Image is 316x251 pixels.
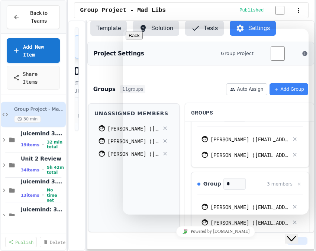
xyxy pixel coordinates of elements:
h3: Groups [93,85,116,94]
h3: Project Settings [94,49,144,58]
div: [PERSON_NAME] ([EMAIL_ADDRESS][DOMAIN_NAME]) [107,150,159,158]
span: Juicemind 3.3 and 3.4 Exercises [21,178,64,185]
span: 13 items [21,193,39,198]
div: Unassigned Members [94,110,173,118]
iframe: chat widget [123,29,309,215]
div: Content is published and visible to students [239,6,293,15]
span: No time set [47,188,64,203]
input: publish toggle [267,6,293,15]
span: 11 groups [120,85,145,93]
button: Back to Teams [7,5,60,29]
span: 32 min total [47,140,64,149]
a: Publish [5,237,37,247]
span: Group Project - Mad Libs [80,6,166,15]
div: [PERSON_NAME] ([EMAIL_ADDRESS][DOMAIN_NAME]) [107,125,159,132]
span: Juicemind: 3.5.1-3.8.4 [21,206,64,213]
span: • [42,142,44,148]
a: Share Items [7,66,60,90]
a: Add New Item [7,38,60,63]
span: 34 items [21,168,39,173]
span: • [42,192,44,198]
span: Back to Teams [24,9,54,25]
div: [PERSON_NAME] ([EMAIL_ADDRESS][DOMAIN_NAME]) [107,137,159,145]
button: Tests [185,21,224,36]
button: Solution [133,21,179,36]
span: 30 min [14,116,41,123]
iframe: chat widget [123,223,309,240]
span: Published [239,7,264,13]
span: Group Project - Mad Libs [14,106,64,113]
span: Juicemind 3.5-3.7 Exercises [21,130,64,137]
button: Template [90,21,127,36]
span: Unit 2 Review [21,155,64,162]
button: Settings [230,21,276,36]
a: Delete [40,237,69,247]
iframe: chat widget [285,221,309,244]
span: 5h 42m total [47,165,64,175]
span: 19 items [21,142,39,147]
div: [PERSON_NAME] ([EMAIL_ADDRESS][DOMAIN_NAME]) [210,219,288,226]
span: • [42,167,44,173]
